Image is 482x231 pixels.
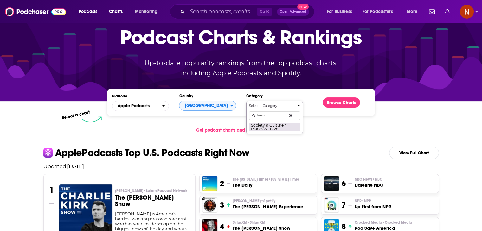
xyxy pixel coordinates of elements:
button: open menu [358,7,402,17]
p: Select a chart [61,109,91,121]
span: Open Advanced [280,10,306,13]
button: Countries [179,101,236,111]
button: Society & Culture / Places & Travel [249,123,300,131]
span: [GEOGRAPHIC_DATA] [179,100,230,111]
h3: 1 [49,184,54,196]
div: Search podcasts, credits, & more... [176,4,320,19]
span: Charts [109,7,123,16]
p: Apple Podcasts Top U.S. Podcasts Right Now [55,148,249,158]
p: Up-to-date popularity rankings from the top podcast charts, including Apple Podcasts and Spotify. [132,58,350,78]
a: Charts [105,7,126,17]
span: SiriusXM [233,220,265,225]
input: Search Categories... [249,111,300,120]
a: Show notifications dropdown [427,6,437,17]
span: • [US_STATE] Times [268,177,299,182]
p: Joe Rogan • Spotify [233,198,303,203]
h2: Platforms [112,101,169,111]
span: Get podcast charts and rankings via API [196,128,280,133]
span: • Crooked Media [382,220,412,225]
p: NPR • NPR [354,198,391,203]
img: Up First from NPR [324,197,339,213]
p: Podcast Charts & Rankings [120,16,362,58]
span: The [US_STATE] Times [233,177,299,182]
button: open menu [112,101,169,111]
span: • Salem Podcast Network [143,189,187,193]
a: [PERSON_NAME]•Salem Podcast NetworkThe [PERSON_NAME] Show [115,188,190,211]
a: Get podcast charts and rankings via API [191,122,291,138]
button: Show profile menu [460,5,474,19]
h3: Dateline NBC [354,182,383,188]
span: • NBC [372,177,382,182]
span: Logged in as AdelNBM [460,5,474,19]
span: NBC News [354,177,382,182]
h3: The [PERSON_NAME] Show [115,195,190,207]
a: NPR•NPRUp First from NPR [354,198,391,210]
span: More [407,7,417,16]
h3: The [PERSON_NAME] Experience [233,203,303,210]
span: Podcasts [79,7,97,16]
img: select arrow [82,116,102,122]
button: Browse Charts [323,97,360,108]
a: Show notifications dropdown [442,6,452,17]
p: NBC News • NBC [354,177,383,182]
img: apple Icon [43,148,53,157]
img: The Daily [202,176,217,191]
span: [PERSON_NAME] [115,188,187,193]
img: Podchaser - Follow, Share and Rate Podcasts [5,6,66,18]
span: • NPR [361,199,371,203]
span: [PERSON_NAME] [233,198,275,203]
span: Monitoring [135,7,157,16]
span: Ctrl K [257,8,272,16]
a: NBC News•NBCDateline NBC [354,177,383,188]
h3: 7 [342,200,346,210]
button: open menu [131,7,166,17]
p: Charlie Kirk • Salem Podcast Network [115,188,190,193]
h4: Select a Category [249,104,295,108]
span: For Business [327,7,352,16]
span: • Sirius XM [247,220,265,225]
p: The New York Times • New York Times [233,177,299,182]
span: • Spotify [261,199,275,203]
button: open menu [323,7,360,17]
img: User Profile [460,5,474,19]
img: Dateline NBC [324,176,339,191]
a: The [US_STATE] Times•[US_STATE] TimesThe Daily [233,177,299,188]
h3: 3 [220,200,224,210]
button: open menu [402,7,425,17]
span: Crooked Media [354,220,412,225]
span: NPR [354,198,371,203]
p: Updated: [DATE] [38,164,444,170]
p: Crooked Media • Crooked Media [354,220,412,225]
span: For Podcasters [363,7,393,16]
a: View Full Chart [389,147,439,159]
a: [PERSON_NAME]•SpotifyThe [PERSON_NAME] Experience [233,198,303,210]
input: Search podcasts, credits, & more... [187,7,257,17]
h3: The Daily [233,182,299,188]
p: SiriusXM • Sirius XM [233,220,290,225]
span: Apple Podcasts [118,104,150,108]
button: Open AdvancedNew [277,8,309,16]
img: The Joe Rogan Experience [202,197,217,213]
span: New [297,4,309,10]
h3: 6 [342,179,346,188]
h3: Up First from NPR [354,203,391,210]
h3: 2 [220,179,224,188]
button: Categories [246,101,303,134]
button: open menu [74,7,106,17]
